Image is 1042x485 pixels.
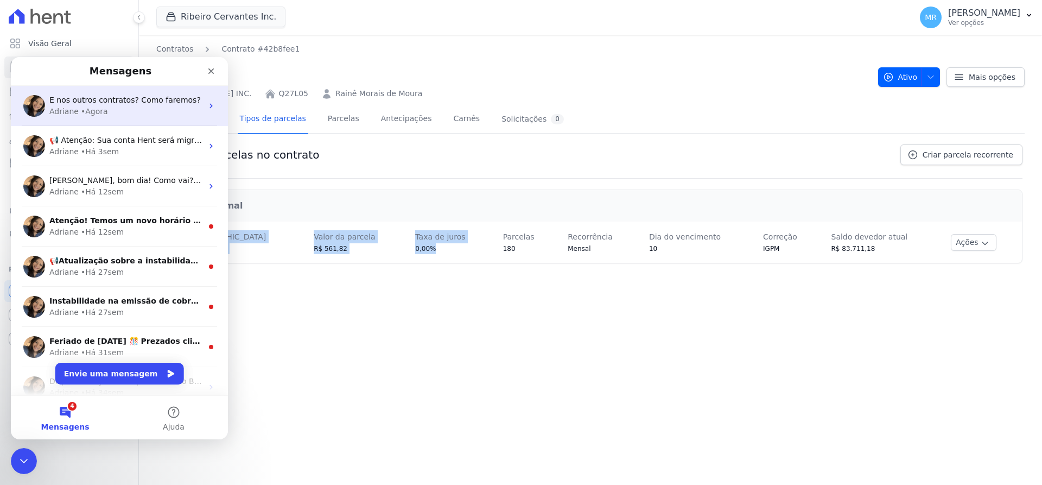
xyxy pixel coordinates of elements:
div: • Há 27sem [70,250,113,261]
span: MR [925,14,937,21]
span: Correção [763,232,797,241]
p: Ver opções [948,18,1020,27]
span: Ativo [883,67,918,87]
div: Adriane [39,169,68,181]
span: Ajuda [152,366,174,374]
div: Adriane [39,89,68,100]
a: Q27L05 [279,88,308,99]
span: R$ 83.711,18 [831,245,875,253]
span: Visão Geral [28,38,72,49]
div: • Há 12sem [70,129,113,141]
img: Profile image for Adriane [12,78,34,100]
div: Adriane [39,290,68,301]
nav: Breadcrumb [156,43,869,55]
iframe: Intercom live chat [11,448,37,474]
a: Rainê Morais de Moura [335,88,422,99]
img: Profile image for Adriane [12,319,34,341]
iframe: Intercom live chat [11,57,228,439]
span: IGPM [763,245,779,253]
div: Plataformas [9,263,130,276]
a: Transferências [4,176,134,198]
a: Recebíveis [4,280,134,302]
span: 10 [649,245,657,253]
span: Valor da parcela [314,232,375,241]
div: Adriane [39,250,68,261]
h1: Tipos de parcelas no contrato [158,148,319,161]
div: Adriane [39,129,68,141]
button: Ribeiro Cervantes Inc. [156,7,285,27]
a: Parcelas [4,80,134,102]
span: Parcelas [503,232,535,241]
button: Envie uma mensagem [45,306,173,327]
h2: Q27L05 [156,59,869,84]
button: Ativo [878,67,941,87]
a: Parcelas [326,105,361,134]
a: Antecipações [379,105,434,134]
span: Saldo devedor atual [831,232,908,241]
div: 0 [551,114,564,124]
a: Contratos [4,56,134,78]
span: Mensagens [30,366,79,374]
a: Tipos de parcelas [238,105,308,134]
div: • Há 27sem [70,210,113,221]
span: Mais opções [969,72,1015,83]
img: Profile image for Adriane [12,159,34,180]
a: Criar parcela recorrente [900,144,1022,165]
a: Lotes [4,104,134,126]
div: • Há 12sem [70,169,113,181]
button: MR [PERSON_NAME] Ver opções [911,2,1042,33]
span: Criar parcela recorrente [923,149,1013,160]
div: • Há 3sem [70,89,108,100]
h2: Parcela Normal [168,199,1013,212]
a: Visão Geral [4,33,134,54]
a: Clientes [4,128,134,150]
a: Minha Carteira [4,152,134,174]
div: Solicitações [501,114,564,124]
div: • Há 31sem [70,290,113,301]
a: Solicitações0 [499,105,566,134]
div: Adriane [39,210,68,221]
img: Profile image for Adriane [12,279,34,301]
img: Profile image for Adriane [12,118,34,140]
img: Profile image for Adriane [12,239,34,261]
p: [PERSON_NAME] [948,8,1020,18]
nav: Breadcrumb [156,43,300,55]
span: Mensal [568,245,590,253]
button: Ações [951,234,996,251]
a: Crédito [4,200,134,222]
span: Taxa de juros [415,232,465,241]
span: [PERSON_NAME], bom dia! Como vai? O portal do cliente foi desabilitado para todos os clientes com... [39,119,866,128]
div: • Há 34sem [70,330,113,342]
span: Dia do vencimento [649,232,721,241]
a: Mais opções [946,67,1025,87]
a: Conta Hent [4,304,134,326]
a: Negativação [4,224,134,245]
span: Recorrência [568,232,613,241]
span: R$ 561,82 [314,245,347,253]
a: Carnês [451,105,482,134]
a: Contratos [156,43,193,55]
button: Ajuda [109,339,217,382]
img: Profile image for Adriane [12,199,34,221]
a: Contrato #42b8fee1 [221,43,300,55]
div: Adriane [39,330,68,342]
span: 0,00% [415,245,436,253]
span: 180 [503,245,516,253]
